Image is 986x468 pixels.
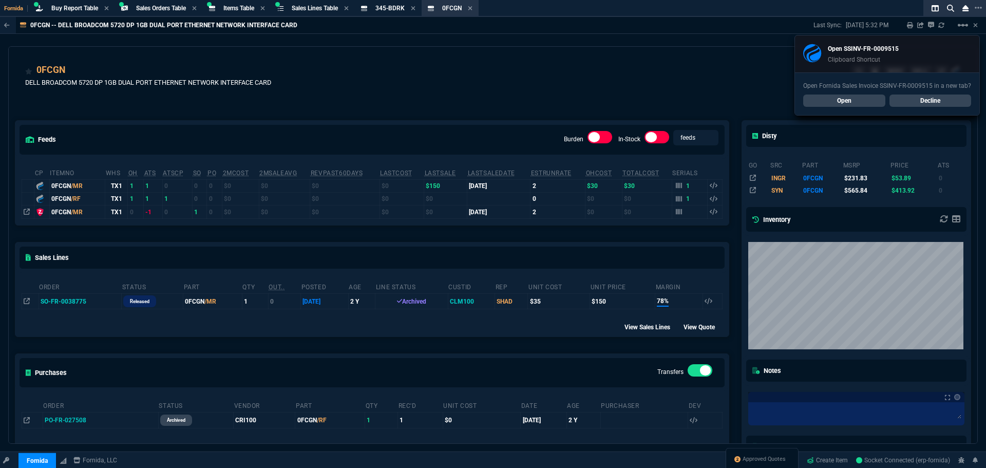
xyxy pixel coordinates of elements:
[748,184,965,197] tr: DELL BROADCOM 5720 DP GIGABIT NIC
[770,157,802,172] th: src
[207,179,222,192] td: 0
[752,131,776,141] h5: Disty
[71,182,83,190] span: /MR
[34,165,50,180] th: cp
[468,170,515,177] abbr: The date of the last SO Inv price. No time limit. (ignore zeros)
[71,195,81,202] span: /RF
[770,184,802,197] td: SYN
[45,417,86,424] span: PO-FR-027508
[802,172,843,184] td: 0FCGN
[295,413,365,428] td: 0FCGN
[943,2,958,14] nx-icon: Search
[36,63,65,77] a: 0FCGN
[590,293,655,309] td: $150
[688,398,722,413] th: Dev
[425,170,456,177] abbr: The last SO Inv price. No time limit. (ignore zeros)
[162,192,192,205] td: 1
[375,5,405,12] span: 345-BDRK
[448,293,495,309] td: CLM100
[622,205,672,218] td: $0
[600,398,688,413] th: Purchaser
[752,442,782,452] h5: Specs
[752,366,781,376] h5: Notes
[424,205,467,218] td: $0
[828,44,899,53] p: Open SSINV-FR-0009515
[310,179,380,192] td: $0
[803,453,852,468] a: Create Item
[375,279,448,294] th: Line Status
[889,95,972,107] a: Decline
[622,192,672,205] td: $0
[295,398,365,413] th: Part
[43,398,158,413] th: Order
[566,413,600,428] td: 2 Y
[856,456,950,465] a: XMzLAQN-VP1XPTWDAAAL
[377,297,446,306] div: Archived
[222,179,259,192] td: $0
[688,364,712,381] div: Transfers
[803,81,971,90] p: Open Fornida Sales Invoice SSINV-FR-0009515 in a new tab?
[122,279,183,294] th: Status
[26,368,67,378] h5: Purchases
[51,5,98,12] span: Buy Report Table
[802,184,843,197] td: 0FCGN
[846,21,888,29] p: [DATE] 5:32 PM
[770,172,802,184] td: INGR
[204,298,216,305] span: /MR
[311,170,363,177] abbr: Total revenue past 60 days
[310,205,380,218] td: $0
[958,2,973,14] nx-icon: Close Workbench
[128,179,144,192] td: 1
[564,136,583,143] label: Burden
[268,293,300,309] td: 0
[521,413,566,428] td: [DATE]
[443,413,521,428] td: $0
[890,172,937,184] td: $53.89
[105,205,128,218] td: TX1
[348,279,375,294] th: age
[424,179,467,192] td: $150
[622,170,659,177] abbr: Total Cost of Units on Hand
[657,296,669,307] span: 78%
[130,297,149,306] p: Released
[234,413,295,428] td: CRI100
[222,192,259,205] td: $0
[467,205,530,218] td: [DATE]
[622,179,672,192] td: $30
[411,5,415,13] nx-icon: Close Tab
[223,170,249,177] abbr: Avg cost of all PO invoices for 2 months
[128,170,138,177] abbr: Total units in inventory.
[443,398,521,413] th: Unit Cost
[672,165,708,180] th: Serials
[158,398,233,413] th: Status
[748,172,965,184] tr: DELL BROADCOM 5720 DUAL-PORT 1YR IMS WARRANTY STANDARD
[348,293,375,309] td: 2 Y
[530,297,588,306] div: $35
[624,322,679,332] div: View Sales Lines
[4,22,10,29] nx-icon: Back to Table
[167,416,185,424] p: archived
[752,215,790,224] h5: Inventory
[260,5,265,13] nx-icon: Close Tab
[398,398,443,413] th: Rec'd
[136,5,186,12] span: Sales Orders Table
[234,398,295,413] th: Vendor
[193,205,207,218] td: 1
[843,184,890,197] td: $565.84
[380,179,424,192] td: $0
[105,179,128,192] td: TX1
[259,170,297,177] abbr: Avg Sale from SO invoices for 2 months
[51,181,103,191] div: 0FCGN
[26,253,69,263] h5: Sales Lines
[973,21,978,29] a: Hide Workbench
[105,165,128,180] th: WHS
[531,170,572,177] abbr: Total sales within a 30 day window based on last time there was inventory
[590,279,655,294] th: Unit Price
[192,5,197,13] nx-icon: Close Tab
[813,21,846,29] p: Last Sync:
[587,131,612,147] div: Burden
[207,192,222,205] td: 0
[128,192,144,205] td: 1
[644,131,669,147] div: In-Stock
